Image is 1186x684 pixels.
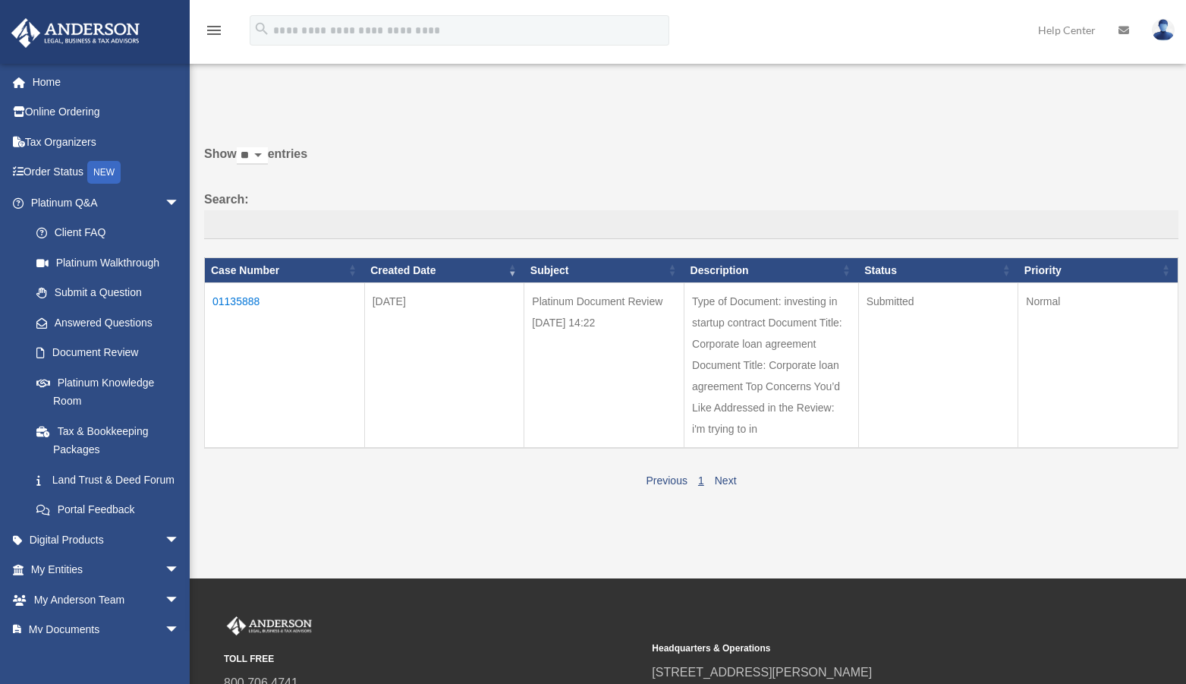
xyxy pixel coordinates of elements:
[21,416,195,465] a: Tax & Bookkeeping Packages
[524,283,684,449] td: Platinum Document Review [DATE] 14:22
[11,585,203,615] a: My Anderson Teamarrow_drop_down
[21,307,187,338] a: Answered Questions
[205,283,365,449] td: 01135888
[224,651,641,667] small: TOLL FREE
[524,257,684,283] th: Subject: activate to sort column ascending
[204,189,1178,239] label: Search:
[205,21,223,39] i: menu
[204,143,1178,180] label: Show entries
[11,157,203,188] a: Order StatusNEW
[21,338,195,368] a: Document Review
[204,210,1178,239] input: Search:
[165,555,195,586] span: arrow_drop_down
[165,615,195,646] span: arrow_drop_down
[364,283,524,449] td: [DATE]
[858,283,1018,449] td: Submitted
[21,247,195,278] a: Platinum Walkthrough
[21,367,195,416] a: Platinum Knowledge Room
[253,20,270,37] i: search
[205,27,223,39] a: menu
[21,278,195,308] a: Submit a Question
[11,127,203,157] a: Tax Organizers
[21,218,195,248] a: Client FAQ
[684,257,859,283] th: Description: activate to sort column ascending
[652,666,872,679] a: [STREET_ADDRESS][PERSON_NAME]
[165,188,195,219] span: arrow_drop_down
[1018,283,1178,449] td: Normal
[1018,257,1178,283] th: Priority: activate to sort column ascending
[237,147,268,165] select: Showentries
[684,283,859,449] td: Type of Document: investing in startup contract Document Title: Corporate loan agreement Document...
[11,555,203,585] a: My Entitiesarrow_drop_down
[205,257,365,283] th: Case Number: activate to sort column ascending
[11,188,195,218] a: Platinum Q&Aarrow_drop_down
[11,97,203,128] a: Online Ordering
[165,585,195,616] span: arrow_drop_down
[715,474,737,487] a: Next
[165,525,195,556] span: arrow_drop_down
[698,474,704,487] a: 1
[1152,19,1175,41] img: User Pic
[11,525,203,555] a: Digital Productsarrow_drop_down
[21,465,195,495] a: Land Trust & Deed Forum
[87,161,121,184] div: NEW
[11,615,203,645] a: My Documentsarrow_drop_down
[652,641,1069,657] small: Headquarters & Operations
[11,67,203,97] a: Home
[364,257,524,283] th: Created Date: activate to sort column ascending
[646,474,687,487] a: Previous
[858,257,1018,283] th: Status: activate to sort column ascending
[224,616,315,636] img: Anderson Advisors Platinum Portal
[7,18,144,48] img: Anderson Advisors Platinum Portal
[21,495,195,525] a: Portal Feedback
